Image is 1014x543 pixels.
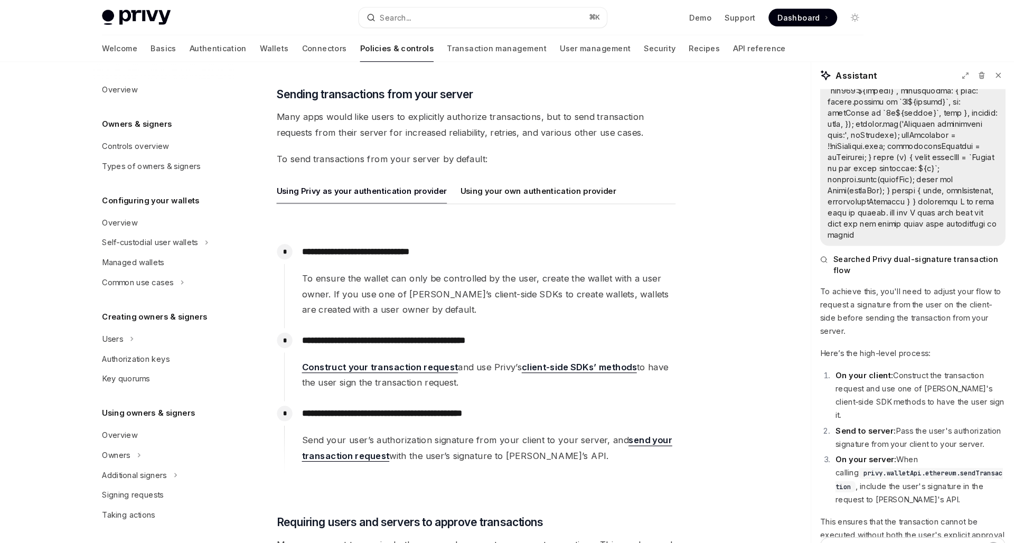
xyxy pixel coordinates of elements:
[144,152,238,165] div: Types of owners & signers
[843,447,1003,469] span: privy.walletApi.ethereum.sendTransaction
[190,34,214,59] a: Basics
[334,413,690,442] span: Send your user’s authorization signature from your client to your server, and with the user’s sig...
[144,518,192,530] h5: Key quorums
[227,34,281,59] a: Authentication
[840,405,1006,430] li: Pass the user's authorization signature from your client to your server.
[135,241,270,260] a: Managed wallets
[843,406,901,415] strong: Send to server:
[310,104,691,134] span: Many apps would like users to explicitly authorize transactions, but to send transaction requests...
[843,434,902,443] strong: On your server:
[135,463,270,482] a: Signing requests
[843,353,898,362] strong: On your client:
[841,242,1006,263] span: Searched Privy dual-signature transaction flow
[829,242,1006,263] button: Searched Privy dual-signature transaction flow
[144,428,171,441] div: Owners
[144,244,203,257] div: Managed wallets
[144,409,177,422] div: Overview
[853,8,870,25] button: Toggle dark mode
[144,263,212,276] div: Common use cases
[310,170,473,194] button: Using Privy as your authentication provider
[840,352,1006,402] li: Construct the transaction request and use one of [PERSON_NAME]'s client-side SDK methods to have ...
[144,388,232,400] h5: Using owners & signers
[473,34,568,59] a: Transaction management
[738,12,767,22] a: Support
[334,258,690,303] span: To ensure the wallet can only be controlled by the user, create the wallet with a user owner. If ...
[334,343,690,372] span: and use Privy’s to have the user sign the transaction request.
[144,317,164,330] div: Users
[135,149,270,168] a: Types of owners & signers
[135,130,270,149] a: Controls overview
[704,12,725,22] a: Demo
[144,112,210,125] h5: Owners & signers
[135,333,270,352] a: Authorization keys
[788,12,829,22] span: Dashboard
[144,336,208,349] div: Authorization keys
[988,517,1000,530] button: Send message
[135,76,270,95] a: Overview
[135,406,270,425] a: Overview
[135,352,270,371] a: Key quorums
[485,170,634,194] button: Using your own authentication provider
[135,203,270,222] a: Overview
[144,355,189,368] div: Key quorums
[144,10,209,24] img: light logo
[144,447,205,460] div: Additional signers
[843,65,883,78] span: Assistant
[829,271,1006,322] p: To achieve this, you'll need to adjust your flow to request a signature from the user on the clie...
[144,79,177,92] div: Overview
[144,34,177,59] a: Welcome
[390,34,460,59] a: Policies & controls
[580,34,648,59] a: User management
[135,482,270,501] a: Taking actions
[840,432,1006,483] li: When calling , include the user's signature in the request to [PERSON_NAME]'s API.
[780,8,845,25] a: Dashboard
[608,13,619,21] span: ⌘ K
[703,34,733,59] a: Recipes
[294,34,322,59] a: Wallets
[334,34,377,59] a: Connectors
[310,83,498,98] span: Sending transactions from your server
[144,225,235,238] div: Self-custodial user wallets
[144,485,194,498] div: Taking actions
[144,133,208,146] div: Controls overview
[144,185,237,198] h5: Configuring your wallets
[334,345,483,356] a: Construct your transaction request
[310,491,565,505] span: Requiring users and servers to approve transactions
[544,345,654,356] a: client-side SDKs’ methods
[829,331,1006,343] p: Here’s the high-level process:
[144,206,177,219] div: Overview
[746,34,796,59] a: API reference
[310,144,691,159] span: To send transactions from your server by default:
[144,466,202,479] div: Signing requests
[144,296,244,308] h5: Creating owners & signers
[389,7,625,26] button: Search...⌘K
[661,34,691,59] a: Security
[409,11,438,23] div: Search...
